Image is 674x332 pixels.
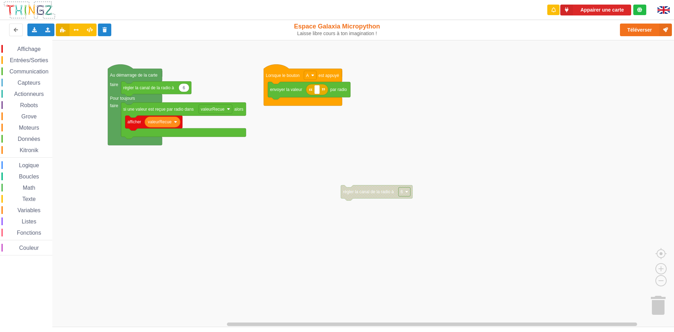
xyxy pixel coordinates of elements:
[401,189,403,194] text: 6
[560,5,631,15] button: Appairer une carte
[201,106,225,111] text: valeurRecue
[22,185,37,191] span: Math
[18,125,40,131] span: Moteurs
[16,230,42,236] span: Fonctions
[343,189,394,194] text: régler la canal de la radio à
[278,31,396,37] div: Laisse libre cours à ton imagination !
[620,24,672,36] button: Téléverser
[148,119,172,124] text: valeurRecue
[270,87,302,92] text: envoyer la valeur
[8,69,49,74] span: Communication
[123,106,194,111] text: si une valeur est reçue par radio dans
[21,196,37,202] span: Texte
[318,73,339,78] text: est appuyé
[13,91,45,97] span: Actionneurs
[16,207,42,213] span: Variables
[3,1,56,19] img: thingz_logo.png
[658,6,670,14] img: gb.png
[234,106,243,111] text: alors
[17,136,41,142] span: Données
[110,103,118,108] text: faire
[18,174,40,180] span: Boucles
[18,245,40,251] span: Couleur
[266,73,299,78] text: Lorsque le bouton
[127,119,141,124] text: afficher
[110,96,135,101] text: Pour toujours
[633,5,646,15] div: Tu es connecté au serveur de création de Thingz
[19,102,39,108] span: Robots
[110,82,118,87] text: faire
[19,147,39,153] span: Kitronik
[306,73,309,78] text: A
[110,73,158,78] text: Au démarrage de la carte
[16,46,41,52] span: Affichage
[9,57,49,63] span: Entrées/Sorties
[278,22,396,37] div: Espace Galaxia Micropython
[330,87,347,92] text: par radio
[18,162,40,168] span: Logique
[183,85,185,90] text: 6
[16,80,41,86] span: Capteurs
[123,85,174,90] text: régler la canal de la radio à
[20,113,38,119] span: Grove
[21,219,38,224] span: Listes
